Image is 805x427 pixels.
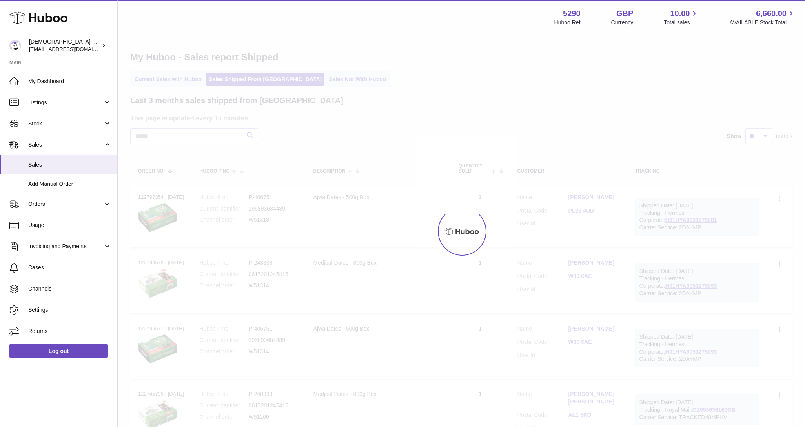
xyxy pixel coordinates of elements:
a: 10.00 Total sales [664,8,699,26]
span: 6,660.00 [756,8,787,19]
a: 6,660.00 AVAILABLE Stock Total [729,8,796,26]
span: Add Manual Order [28,180,111,188]
span: My Dashboard [28,78,111,85]
div: Huboo Ref [554,19,581,26]
div: Currency [611,19,634,26]
span: AVAILABLE Stock Total [729,19,796,26]
img: info@muslimcharity.org.uk [9,40,21,51]
span: Channels [28,285,111,293]
span: Invoicing and Payments [28,243,103,250]
span: Listings [28,99,103,106]
span: Settings [28,306,111,314]
span: Cases [28,264,111,271]
span: Orders [28,200,103,208]
span: Total sales [664,19,699,26]
div: [DEMOGRAPHIC_DATA] Charity [29,38,100,53]
span: Sales [28,161,111,169]
strong: GBP [616,8,633,19]
span: 10.00 [670,8,690,19]
strong: 5290 [563,8,581,19]
span: [EMAIL_ADDRESS][DOMAIN_NAME] [29,46,115,52]
span: Returns [28,327,111,335]
span: Usage [28,222,111,229]
span: Stock [28,120,103,127]
a: Log out [9,344,108,358]
span: Sales [28,141,103,149]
